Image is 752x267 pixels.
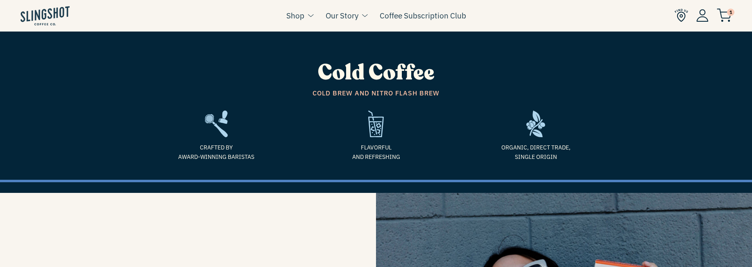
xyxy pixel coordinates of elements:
span: Flavorful and refreshing [302,143,450,161]
a: Shop [286,9,304,22]
img: Find Us [675,9,688,22]
img: refreshing-1635975143169.svg [368,111,383,137]
img: Account [696,9,709,22]
span: Crafted by Award-Winning Baristas [143,143,290,161]
a: Coffee Subscription Club [380,9,466,22]
span: 1 [727,9,734,16]
a: 1 [717,11,732,20]
span: Organic, Direct Trade, Single Origin [462,143,609,161]
img: frame-1635784469962.svg [526,111,546,137]
a: Our Story [326,9,358,22]
img: cart [717,9,732,22]
span: Cold Brew and Nitro Flash Brew [143,88,609,99]
span: Cold Coffee [318,58,435,87]
img: frame2-1635783918803.svg [205,111,228,137]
